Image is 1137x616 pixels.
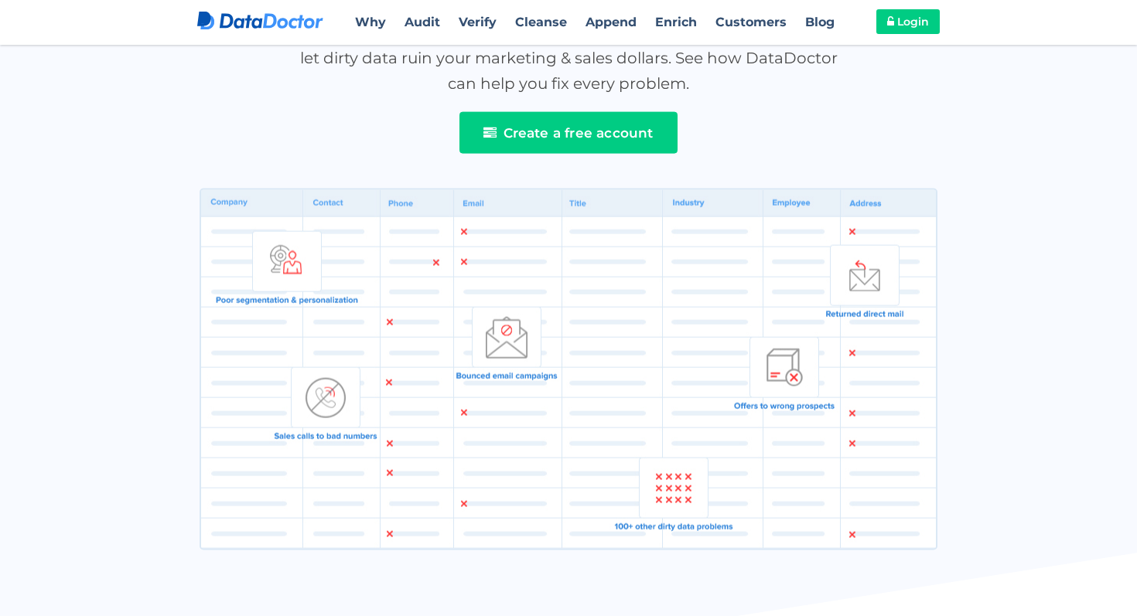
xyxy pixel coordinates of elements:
span: Blog [805,15,835,29]
span: Enrich [655,15,697,29]
span: Customers [715,15,787,29]
p: Bad data costs an average company about 12 percent of revenue. Don’t let dirty data ruin your mar... [197,15,940,100]
span: Why [355,15,386,29]
img: Stop Marketing to Bad Data [200,189,937,550]
a: Login [876,9,940,34]
span: Audit [405,15,440,29]
span: Append [586,15,637,29]
span: Cleanse [515,15,567,29]
span: Verify [459,15,497,29]
button: Create a free account [459,111,677,153]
